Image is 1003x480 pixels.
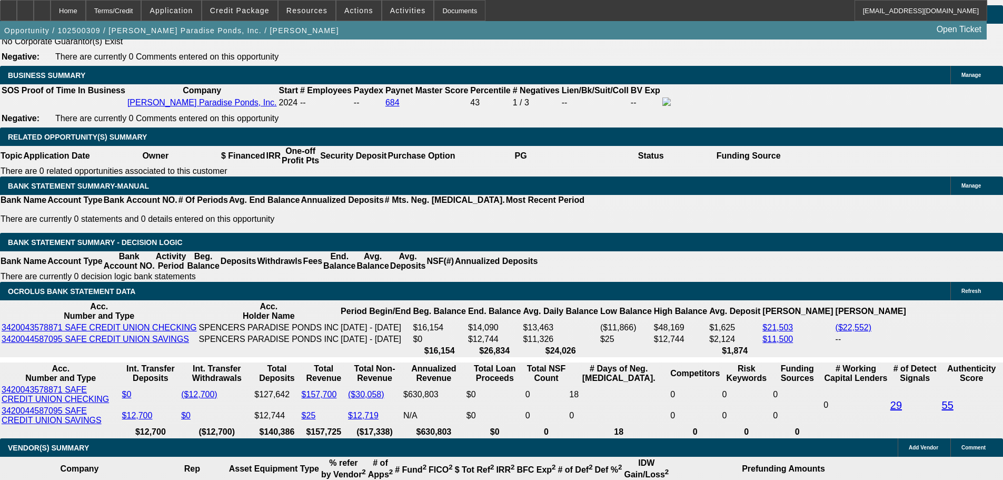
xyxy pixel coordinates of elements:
th: One-off Profit Pts [281,146,320,166]
span: Refresh [961,288,981,294]
button: Application [142,1,201,21]
td: [DATE] - [DATE] [340,322,411,333]
a: ($30,058) [348,390,384,399]
span: Manage [961,183,981,189]
b: Negative: [2,114,39,123]
a: $12,700 [122,411,153,420]
a: 55 [942,399,954,411]
th: Total Loan Proceeds [466,364,524,384]
td: ($11,866) [600,322,652,333]
span: OCROLUS BANK STATEMENT DATA [8,287,135,296]
th: Funding Sources [772,364,822,384]
th: # Working Capital Lenders [823,364,889,384]
a: $0 [122,390,132,399]
th: NSF(#) [426,251,454,271]
th: Most Recent Period [505,195,585,205]
th: End. Balance [323,251,356,271]
th: $ Financed [221,146,266,166]
th: 0 [670,427,720,437]
th: Status [586,146,716,166]
th: Total Non-Revenue [347,364,402,384]
span: Credit Package [210,6,270,15]
b: FICO [429,465,453,474]
th: Int. Transfer Deposits [122,364,180,384]
th: Total Deposits [254,364,300,384]
a: 29 [890,399,902,411]
th: High Balance [653,301,708,321]
sup: 2 [618,463,622,471]
th: Int. Transfer Withdrawals [181,364,253,384]
td: N/A [403,406,465,426]
b: # Employees [300,86,352,95]
th: Low Balance [600,301,652,321]
th: IRR [265,146,281,166]
span: VENDOR(S) SUMMARY [8,444,89,452]
a: 3420044587095 SAFE CREDIT UNION SAVINGS [2,406,102,425]
th: Application Date [23,146,90,166]
td: $12,744 [653,334,708,345]
th: # Days of Neg. [MEDICAL_DATA]. [569,364,669,384]
b: IRR [496,465,514,474]
th: ($12,700) [181,427,253,437]
td: 0 [721,385,771,405]
th: Beg. Balance [186,251,220,271]
sup: 2 [490,463,494,471]
a: 3420043578871 SAFE CREDIT UNION CHECKING [2,385,109,404]
span: There are currently 0 Comments entered on this opportunity [55,114,279,123]
a: 3420044587095 SAFE CREDIT UNION SAVINGS [2,335,189,344]
th: Owner [91,146,221,166]
td: $0 [466,385,524,405]
sup: 2 [389,468,393,476]
th: Fees [303,251,323,271]
div: 43 [470,98,510,107]
sup: 2 [552,463,555,471]
td: [DATE] - [DATE] [340,334,411,345]
td: -- [561,97,629,109]
b: Def % [595,465,622,474]
th: Security Deposit [320,146,387,166]
span: BANK STATEMENT SUMMARY-MANUAL [8,182,149,190]
th: Annualized Deposits [300,195,384,205]
td: 0 [772,406,822,426]
a: $21,503 [762,323,793,332]
span: Manage [961,72,981,78]
td: $16,154 [412,322,466,333]
td: $127,642 [254,385,300,405]
th: Funding Source [716,146,781,166]
span: Application [150,6,193,15]
th: Withdrawls [256,251,302,271]
div: $630,803 [403,390,464,399]
span: BUSINESS SUMMARY [8,71,85,80]
button: Activities [382,1,434,21]
th: Acc. Number and Type [1,364,121,384]
th: 18 [569,427,669,437]
th: Avg. Deposit [709,301,761,321]
a: $157,700 [302,390,337,399]
td: $2,124 [709,334,761,345]
span: 0 [823,400,828,409]
th: Sum of the Total NSF Count and Total Overdraft Fee Count from Ocrolus [525,364,568,384]
th: $1,874 [709,346,761,356]
th: Competitors [670,364,720,384]
th: Bank Account NO. [103,195,178,205]
a: $0 [181,411,191,420]
td: $14,090 [468,322,521,333]
b: Lien/Bk/Suit/Coll [562,86,629,95]
td: 0 [569,406,669,426]
span: Resources [286,6,327,15]
a: $12,719 [348,411,379,420]
td: $0 [466,406,524,426]
td: $11,326 [522,334,599,345]
th: Risk Keywords [721,364,771,384]
td: $13,463 [522,322,599,333]
sup: 2 [589,463,592,471]
a: $11,500 [762,335,793,344]
a: Open Ticket [932,21,986,38]
th: Annualized Deposits [454,251,538,271]
span: Add Vendor [909,445,938,450]
th: $12,700 [122,427,180,437]
th: Acc. Holder Name [198,301,340,321]
th: Avg. Deposits [390,251,426,271]
span: Opportunity / 102500309 / [PERSON_NAME] Paradise Ponds, Inc. / [PERSON_NAME] [4,26,339,35]
th: [PERSON_NAME] [762,301,833,321]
